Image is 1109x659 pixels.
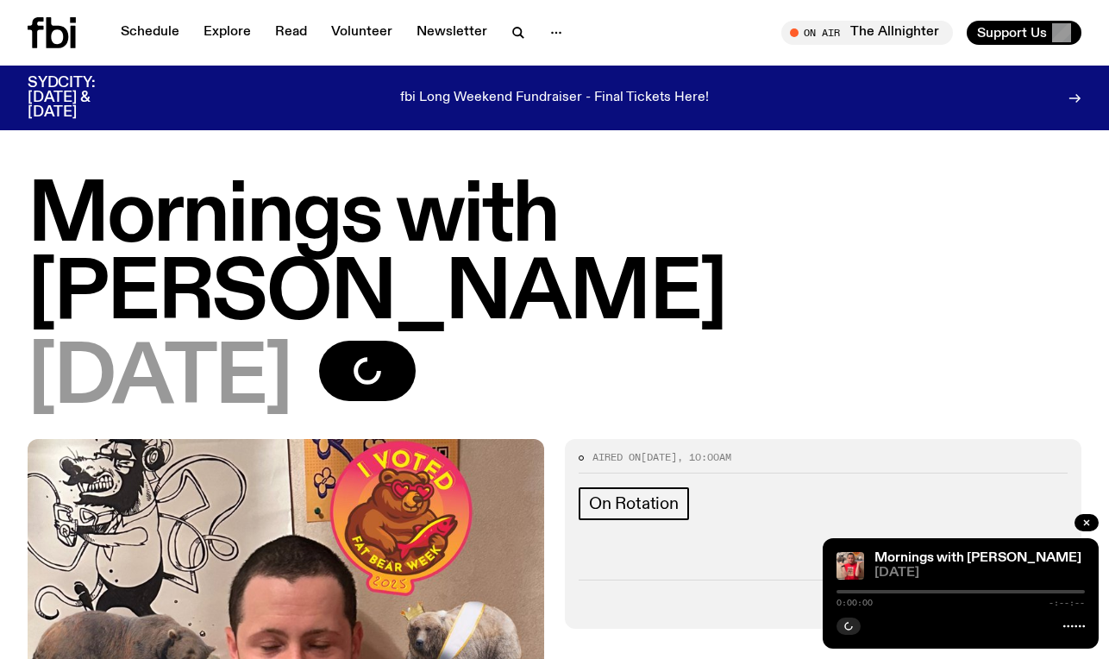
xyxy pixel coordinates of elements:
button: Support Us [967,21,1081,45]
a: Mornings with [PERSON_NAME] [874,551,1081,565]
span: 0:00:00 [836,599,873,607]
p: fbi Long Weekend Fundraiser - Final Tickets Here! [400,91,709,106]
span: Aired on [592,450,641,464]
span: -:--:-- [1049,599,1085,607]
h1: Mornings with [PERSON_NAME] [28,179,1081,334]
span: On Rotation [589,494,679,513]
a: Read [265,21,317,45]
span: [DATE] [28,341,291,418]
span: [DATE] [641,450,677,464]
a: Schedule [110,21,190,45]
button: On AirThe Allnighter [781,21,953,45]
span: , 10:00am [677,450,731,464]
a: Explore [193,21,261,45]
a: Volunteer [321,21,403,45]
span: Support Us [977,25,1047,41]
span: [DATE] [874,567,1085,580]
a: Newsletter [406,21,498,45]
a: On Rotation [579,487,689,520]
h3: SYDCITY: [DATE] & [DATE] [28,76,138,120]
